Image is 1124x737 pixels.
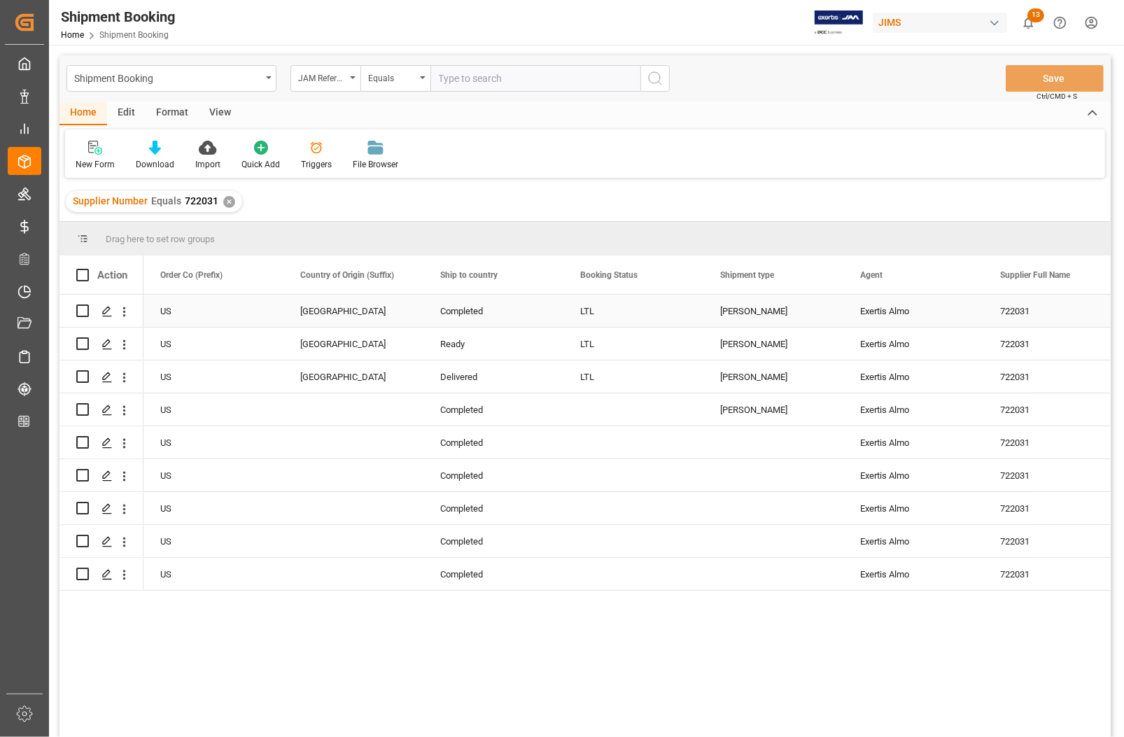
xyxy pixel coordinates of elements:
span: 13 [1027,8,1044,22]
div: Completed [440,295,547,328]
div: [PERSON_NAME] [720,295,827,328]
div: Shipment Booking [74,69,261,86]
button: search button [640,65,670,92]
div: View [199,101,241,125]
div: US [160,328,267,360]
div: Exertis Almo [843,328,983,360]
div: ✕ [223,196,235,208]
div: 722031 [983,393,1123,426]
div: Press SPACE to select this row. [59,426,143,459]
div: 722031 [983,295,1123,327]
div: Press SPACE to select this row. [59,459,143,492]
div: Exertis Almo [843,558,983,590]
div: 722031 [983,328,1123,360]
div: LTL [580,328,687,360]
span: Ship to country [440,270,498,280]
span: Country of Origin (Suffix) [300,270,394,280]
div: 722031 [983,558,1123,590]
button: show 13 new notifications [1013,7,1044,38]
span: 722031 [185,195,218,206]
div: Download [136,158,174,171]
div: [GEOGRAPHIC_DATA] [300,328,407,360]
div: Quick Add [241,158,280,171]
span: Shipment type [720,270,774,280]
div: Exertis Almo [843,492,983,524]
div: Triggers [301,158,332,171]
span: Ctrl/CMD + S [1037,91,1077,101]
div: Shipment Booking [61,6,175,27]
div: Action [97,269,127,281]
div: Completed [440,559,547,591]
div: 722031 [983,459,1123,491]
div: Exertis Almo [843,426,983,458]
span: Booking Status [580,270,638,280]
div: LTL [580,361,687,393]
div: [GEOGRAPHIC_DATA] [300,361,407,393]
button: Save [1006,65,1104,92]
button: open menu [290,65,360,92]
div: US [160,526,267,558]
button: open menu [360,65,430,92]
input: Type to search [430,65,640,92]
div: Completed [440,526,547,558]
div: Press SPACE to select this row. [59,295,143,328]
div: LTL [580,295,687,328]
div: Press SPACE to select this row. [59,360,143,393]
div: [PERSON_NAME] [720,361,827,393]
div: Exertis Almo [843,459,983,491]
div: Exertis Almo [843,393,983,426]
div: Completed [440,460,547,492]
div: File Browser [353,158,398,171]
div: Press SPACE to select this row. [59,492,143,525]
span: Agent [860,270,883,280]
div: 722031 [983,426,1123,458]
button: Help Center [1044,7,1076,38]
div: 722031 [983,492,1123,524]
div: 722031 [983,360,1123,393]
div: 722031 [983,525,1123,557]
div: Edit [107,101,146,125]
div: New Form [76,158,115,171]
span: Order Co (Prefix) [160,270,223,280]
div: Press SPACE to select this row. [59,558,143,591]
div: JAM Reference Number [298,69,346,85]
div: Completed [440,427,547,459]
div: Equals [368,69,416,85]
div: Exertis Almo [843,525,983,557]
span: Drag here to set row groups [106,234,215,244]
div: Home [59,101,107,125]
button: open menu [66,65,276,92]
div: US [160,295,267,328]
div: Exertis Almo [843,295,983,327]
div: Import [195,158,220,171]
div: Completed [440,394,547,426]
div: JIMS [873,13,1007,33]
a: Home [61,30,84,40]
div: [PERSON_NAME] [720,394,827,426]
span: Supplier Full Name [1000,270,1070,280]
div: US [160,394,267,426]
div: Ready [440,328,547,360]
div: Format [146,101,199,125]
div: Delivered [440,361,547,393]
div: US [160,361,267,393]
div: US [160,427,267,459]
span: Equals [151,195,181,206]
div: Exertis Almo [843,360,983,393]
div: Press SPACE to select this row. [59,328,143,360]
button: JIMS [873,9,1013,36]
div: Press SPACE to select this row. [59,525,143,558]
div: [PERSON_NAME] [720,328,827,360]
span: Supplier Number [73,195,148,206]
div: US [160,493,267,525]
img: Exertis%20JAM%20-%20Email%20Logo.jpg_1722504956.jpg [815,10,863,35]
div: Press SPACE to select this row. [59,393,143,426]
div: Completed [440,493,547,525]
div: US [160,559,267,591]
div: [GEOGRAPHIC_DATA] [300,295,407,328]
div: US [160,460,267,492]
